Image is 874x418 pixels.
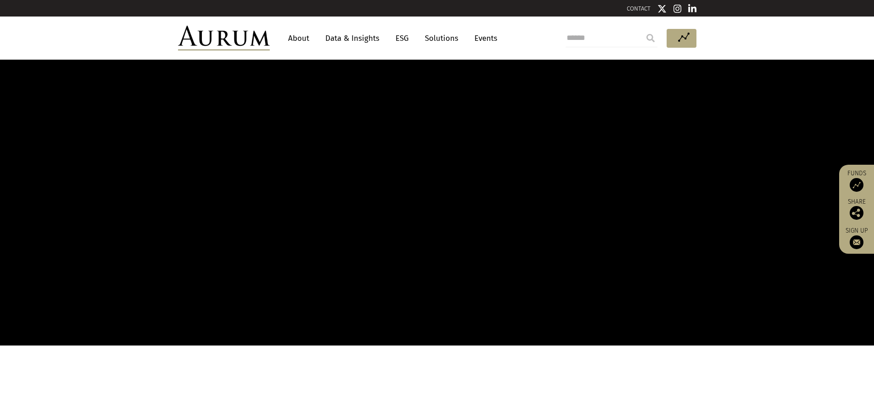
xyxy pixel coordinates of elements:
input: Submit [641,29,660,47]
a: Events [470,30,497,47]
a: ESG [391,30,413,47]
a: CONTACT [627,5,651,12]
img: Share this post [850,206,863,220]
img: Linkedin icon [688,4,696,13]
img: Aurum [178,26,270,50]
a: Data & Insights [321,30,384,47]
a: Funds [844,169,869,192]
img: Sign up to our newsletter [850,235,863,249]
a: About [284,30,314,47]
a: Solutions [420,30,463,47]
img: Twitter icon [657,4,667,13]
div: Share [844,199,869,220]
img: Instagram icon [674,4,682,13]
a: Sign up [844,227,869,249]
img: Access Funds [850,178,863,192]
